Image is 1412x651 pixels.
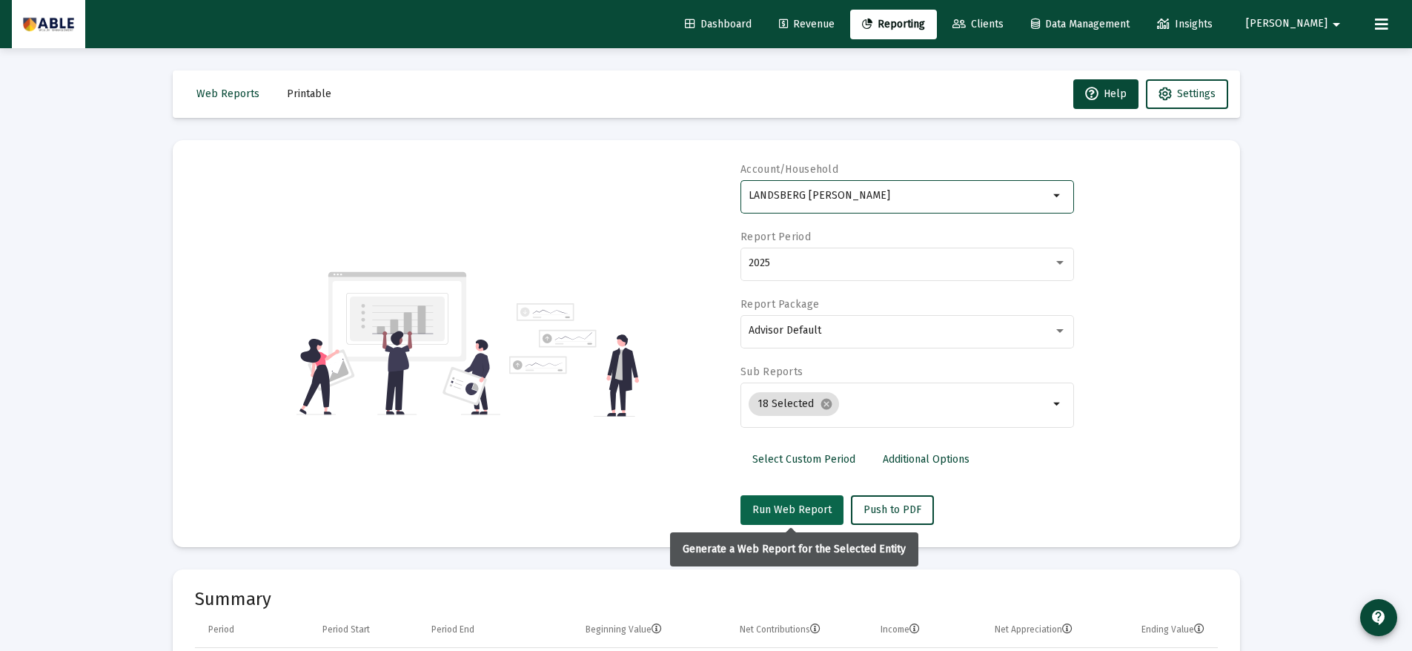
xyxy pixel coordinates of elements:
[740,231,811,243] label: Report Period
[941,10,1015,39] a: Clients
[740,495,843,525] button: Run Web Report
[195,592,1218,607] mat-card-title: Summary
[831,612,929,648] td: Column Income
[1228,9,1363,39] button: [PERSON_NAME]
[431,624,474,635] div: Period End
[767,10,846,39] a: Revenue
[322,624,370,635] div: Period Start
[1246,18,1328,30] span: [PERSON_NAME]
[749,324,821,337] span: Advisor Default
[820,397,833,411] mat-icon: cancel
[930,612,1084,648] td: Column Net Appreciation
[779,18,835,30] span: Revenue
[864,503,921,516] span: Push to PDF
[421,612,524,648] td: Column Period End
[740,624,821,635] div: Net Contributions
[1031,18,1130,30] span: Data Management
[524,612,672,648] td: Column Beginning Value
[1145,10,1224,39] a: Insights
[749,392,839,416] mat-chip: 18 Selected
[23,10,74,39] img: Dashboard
[883,453,969,466] span: Additional Options
[740,366,803,378] label: Sub Reports
[1157,18,1213,30] span: Insights
[287,87,331,100] span: Printable
[749,257,770,269] span: 2025
[752,503,832,516] span: Run Web Report
[1328,10,1345,39] mat-icon: arrow_drop_down
[275,79,343,109] button: Printable
[1177,87,1216,100] span: Settings
[196,87,259,100] span: Web Reports
[850,10,937,39] a: Reporting
[509,303,639,417] img: reporting-alt
[185,79,271,109] button: Web Reports
[1085,87,1127,100] span: Help
[586,624,662,635] div: Beginning Value
[881,624,920,635] div: Income
[749,389,1049,419] mat-chip-list: Selection
[312,612,421,648] td: Column Period Start
[1049,395,1067,413] mat-icon: arrow_drop_down
[740,163,838,176] label: Account/Household
[1083,612,1217,648] td: Column Ending Value
[296,270,500,417] img: reporting
[952,18,1004,30] span: Clients
[1141,624,1204,635] div: Ending Value
[749,190,1049,202] input: Search or select an account or household
[1019,10,1141,39] a: Data Management
[195,612,312,648] td: Column Period
[752,453,855,466] span: Select Custom Period
[862,18,925,30] span: Reporting
[685,18,752,30] span: Dashboard
[995,624,1073,635] div: Net Appreciation
[208,624,234,635] div: Period
[1073,79,1138,109] button: Help
[1146,79,1228,109] button: Settings
[740,298,819,311] label: Report Package
[673,10,763,39] a: Dashboard
[851,495,934,525] button: Push to PDF
[1370,609,1388,627] mat-icon: contact_support
[1049,187,1067,205] mat-icon: arrow_drop_down
[672,612,831,648] td: Column Net Contributions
